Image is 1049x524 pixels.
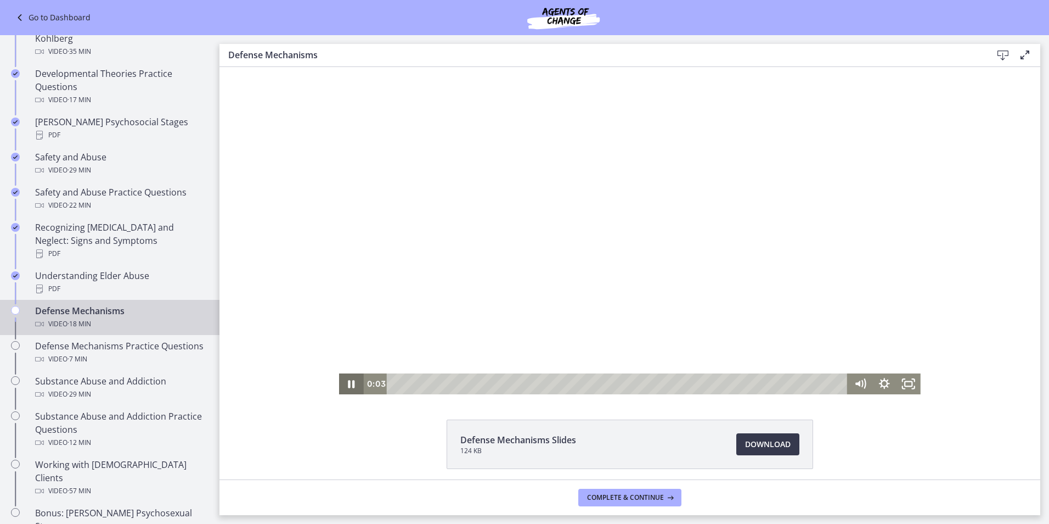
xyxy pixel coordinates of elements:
[35,282,206,296] div: PDF
[35,67,206,107] div: Developmental Theories Practice Questions
[13,11,91,24] a: Go to Dashboard
[460,447,576,455] span: 124 KB
[35,410,206,449] div: Substance Abuse and Addiction Practice Questions
[35,317,206,331] div: Video
[35,458,206,498] div: Working with [DEMOGRAPHIC_DATA] Clients
[35,484,206,498] div: Video
[745,438,791,451] span: Download
[67,164,91,177] span: · 29 min
[460,433,576,447] span: Defense Mechanisms Slides
[67,45,91,58] span: · 35 min
[67,199,91,212] span: · 22 min
[11,188,20,197] i: Completed
[628,306,652,327] button: Mute
[67,353,87,366] span: · 7 min
[35,269,206,296] div: Understanding Elder Abuse
[35,247,206,260] div: PDF
[35,353,206,366] div: Video
[498,4,629,31] img: Agents of Change
[35,436,206,449] div: Video
[652,306,676,327] button: Show settings menu
[35,150,206,177] div: Safety and Abuse
[67,388,91,401] span: · 29 min
[67,93,91,107] span: · 17 min
[677,306,701,327] button: Fullscreen
[67,436,91,449] span: · 12 min
[11,153,20,161] i: Completed
[736,433,799,455] a: Download
[35,186,206,212] div: Safety and Abuse Practice Questions
[35,339,206,366] div: Defense Mechanisms Practice Questions
[35,129,206,142] div: PDF
[67,484,91,498] span: · 57 min
[578,489,681,506] button: Complete & continue
[35,199,206,212] div: Video
[11,223,20,232] i: Completed
[11,69,20,78] i: Completed
[35,304,206,331] div: Defense Mechanisms
[35,115,206,142] div: [PERSON_NAME] Psychosocial Stages
[587,493,664,502] span: Complete & continue
[228,48,974,62] h3: Defense Mechanisms
[219,67,1040,394] iframe: Video Lesson
[35,45,206,58] div: Video
[35,93,206,107] div: Video
[11,271,20,280] i: Completed
[35,375,206,401] div: Substance Abuse and Addiction
[35,388,206,401] div: Video
[67,317,91,331] span: · 18 min
[35,221,206,260] div: Recognizing [MEDICAL_DATA] and Neglect: Signs and Symptoms
[35,164,206,177] div: Video
[11,118,20,126] i: Completed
